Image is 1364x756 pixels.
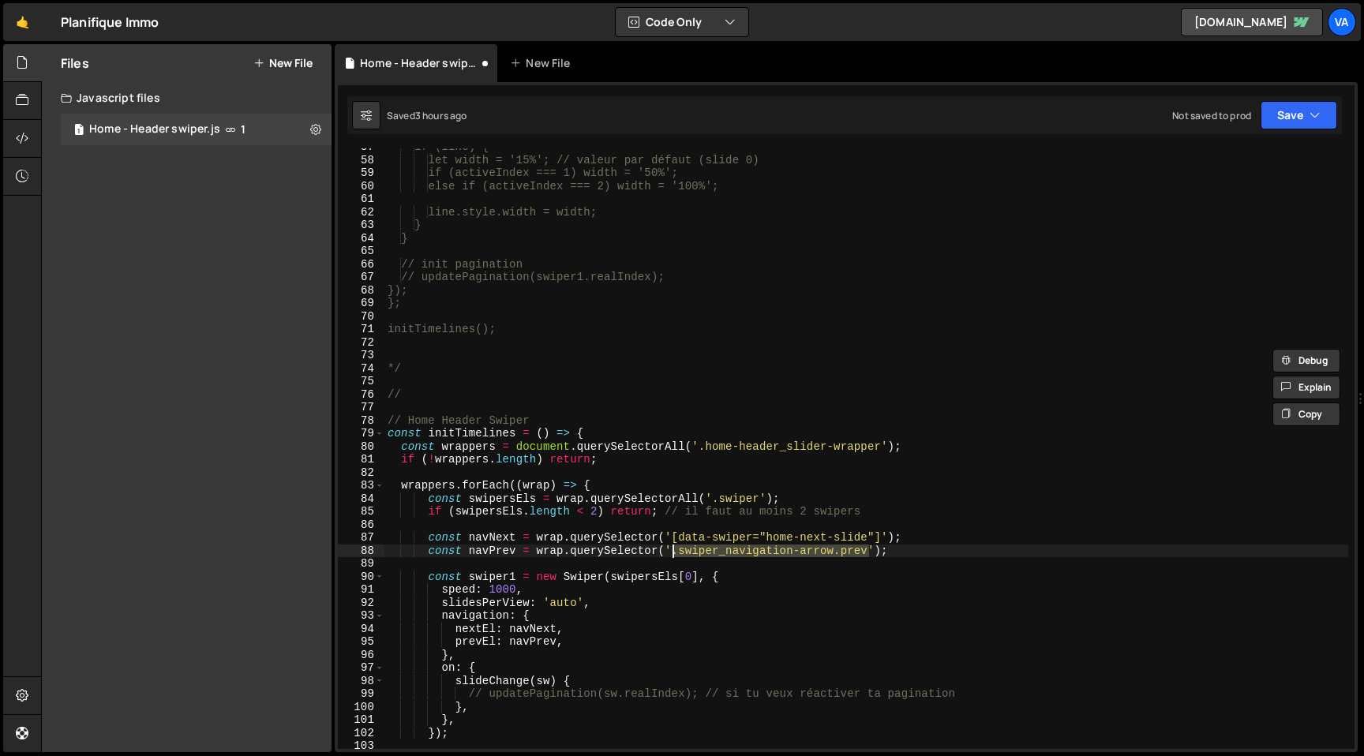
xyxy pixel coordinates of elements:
[1272,376,1340,399] button: Explain
[253,57,313,69] button: New File
[61,114,332,145] div: 17081/47033.js
[1181,8,1323,36] a: [DOMAIN_NAME]
[510,55,576,71] div: New File
[616,8,748,36] button: Code Only
[1328,8,1356,36] a: Va
[338,623,384,636] div: 94
[338,401,384,414] div: 77
[1261,101,1337,129] button: Save
[338,727,384,740] div: 102
[338,414,384,428] div: 78
[338,232,384,245] div: 64
[1272,402,1340,426] button: Copy
[338,531,384,545] div: 87
[338,505,384,518] div: 85
[74,125,84,137] span: 1
[61,54,89,72] h2: Files
[338,154,384,167] div: 58
[338,545,384,558] div: 88
[3,3,42,41] a: 🤙
[338,284,384,298] div: 68
[338,557,384,571] div: 89
[338,167,384,180] div: 59
[338,453,384,466] div: 81
[387,109,467,122] div: Saved
[415,109,467,122] div: 3 hours ago
[1172,109,1251,122] div: Not saved to prod
[338,362,384,376] div: 74
[338,687,384,701] div: 99
[338,466,384,480] div: 82
[338,739,384,753] div: 103
[338,206,384,219] div: 62
[338,245,384,258] div: 65
[1272,349,1340,372] button: Debug
[338,349,384,362] div: 73
[338,440,384,454] div: 80
[338,336,384,350] div: 72
[61,13,159,32] div: Planifique Immo
[338,635,384,649] div: 95
[338,675,384,688] div: 98
[338,492,384,506] div: 84
[338,597,384,610] div: 92
[338,271,384,284] div: 67
[338,297,384,310] div: 69
[338,661,384,675] div: 97
[42,82,332,114] div: Javascript files
[338,427,384,440] div: 79
[338,375,384,388] div: 75
[338,219,384,232] div: 63
[241,123,245,136] span: 1
[338,571,384,584] div: 90
[338,180,384,193] div: 60
[338,310,384,324] div: 70
[338,713,384,727] div: 101
[338,388,384,402] div: 76
[338,609,384,623] div: 93
[338,193,384,206] div: 61
[360,55,478,71] div: Home - Header swiper.js
[338,479,384,492] div: 83
[338,258,384,271] div: 66
[338,701,384,714] div: 100
[89,122,220,137] div: Home - Header swiper.js
[338,323,384,336] div: 71
[338,518,384,532] div: 86
[338,583,384,597] div: 91
[338,649,384,662] div: 96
